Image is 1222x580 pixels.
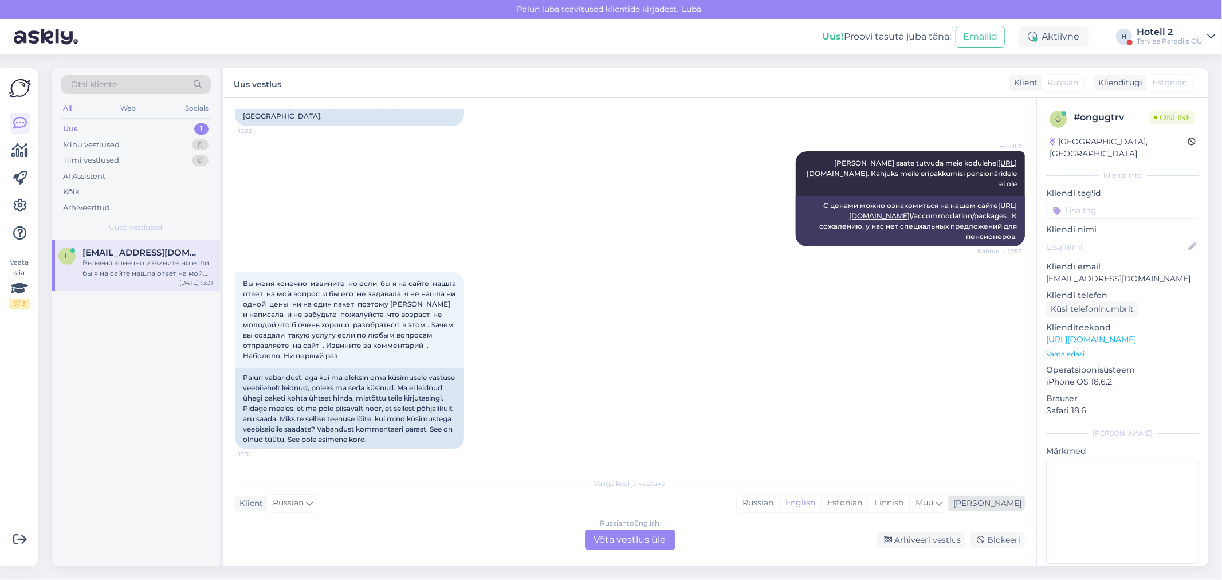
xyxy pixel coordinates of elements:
[1055,115,1061,123] span: o
[1046,202,1199,219] input: Lisa tag
[979,142,1021,151] span: Hotell 2
[737,495,779,512] div: Russian
[877,532,965,548] div: Arhiveeri vestlus
[61,101,74,116] div: All
[1116,29,1132,45] div: H
[243,279,458,360] span: Вы меня конечно извините но если бы я на сайте нашла ответ на мой вопрос я бы его не задавала я н...
[1009,77,1038,89] div: Klient
[63,139,120,151] div: Minu vestlused
[1046,322,1199,334] p: Klienditeekond
[1047,77,1078,89] span: Russian
[63,186,80,198] div: Kõik
[1137,28,1203,37] div: Hotell 2
[65,252,69,260] span: l
[1046,364,1199,376] p: Operatsioonisüsteem
[1046,289,1199,301] p: Kliendi telefon
[63,123,78,135] div: Uus
[1046,393,1199,405] p: Brauser
[1046,170,1199,181] div: Kliendi info
[238,450,281,458] span: 13:31
[868,495,909,512] div: Finnish
[9,77,31,99] img: Askly Logo
[273,497,304,510] span: Russian
[970,532,1025,548] div: Blokeeri
[821,495,868,512] div: Estonian
[1046,405,1199,417] p: Safari 18.6
[82,248,202,258] span: ljubkul@gmail.com
[9,299,30,309] div: 0 / 3
[179,279,213,287] div: [DATE] 13:31
[1047,241,1186,253] input: Lisa nimi
[807,159,1019,188] span: [PERSON_NAME] saate tutvuda meie kodulehel . Kahjuks meile eripakkumisi pensionäridele ei ole
[109,222,163,233] span: Uued vestlused
[1074,111,1149,124] div: # ongugtrv
[796,196,1025,246] div: С ценами можно ознакомиться на нашем сайте !/accommodation/packages . К сожалению, у нас нет спец...
[1046,349,1199,359] p: Vaata edasi ...
[63,202,110,214] div: Arhiveeritud
[915,497,933,508] span: Muu
[1094,77,1142,89] div: Klienditugi
[1137,37,1203,46] div: Tervise Paradiis OÜ
[192,139,209,151] div: 0
[1046,445,1199,457] p: Märkmed
[82,258,213,279] div: Вы меня конечно извините но если бы я на сайте нашла ответ на мой вопрос я бы его не задавала я н...
[119,101,139,116] div: Web
[234,75,281,91] label: Uus vestlus
[1050,136,1188,160] div: [GEOGRAPHIC_DATA], [GEOGRAPHIC_DATA]
[1149,111,1196,124] span: Online
[949,497,1021,510] div: [PERSON_NAME]
[1137,28,1215,46] a: Hotell 2Tervise Paradiis OÜ
[1046,301,1138,317] div: Küsi telefoninumbrit
[235,368,464,449] div: Palun vabandust, aga kui ma oleksin oma küsimusele vastuse veebilehelt leidnud, poleks ma seda kü...
[63,155,119,166] div: Tiimi vestlused
[63,171,105,182] div: AI Assistent
[1019,26,1089,47] div: Aktiivne
[1046,334,1136,344] a: [URL][DOMAIN_NAME]
[600,518,660,528] div: Russian to English
[235,479,1025,489] div: Valige keel ja vastake
[822,31,844,42] b: Uus!
[192,155,209,166] div: 0
[1046,261,1199,273] p: Kliendi email
[585,530,675,550] div: Võta vestlus üle
[9,257,30,309] div: Vaata siia
[238,127,281,135] span: 12:22
[679,4,705,14] span: Luba
[956,26,1005,48] button: Emailid
[1046,376,1199,388] p: iPhone OS 18.6.2
[1046,273,1199,285] p: [EMAIL_ADDRESS][DOMAIN_NAME]
[194,123,209,135] div: 1
[235,497,263,510] div: Klient
[1046,224,1199,236] p: Kliendi nimi
[977,247,1021,256] span: Nähtud ✓ 12:57
[1046,428,1199,438] div: [PERSON_NAME]
[779,495,821,512] div: English
[1046,187,1199,199] p: Kliendi tag'id
[71,79,117,91] span: Otsi kliente
[822,30,951,44] div: Proovi tasuta juba täna:
[1152,77,1187,89] span: Estonian
[183,101,211,116] div: Socials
